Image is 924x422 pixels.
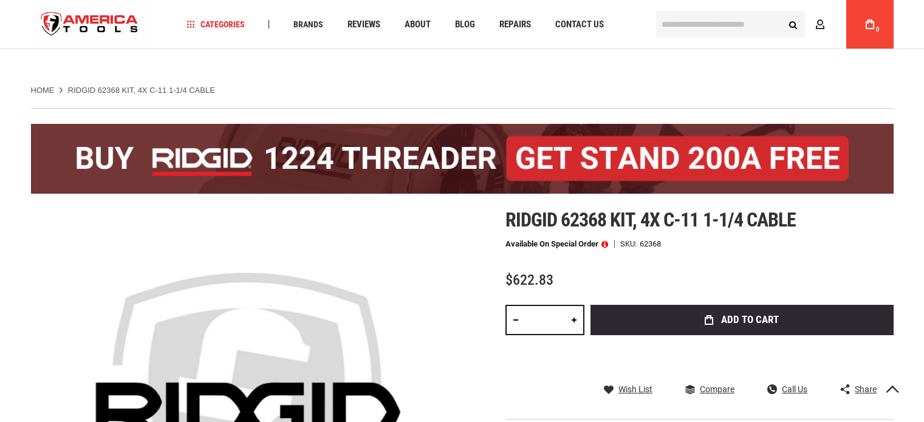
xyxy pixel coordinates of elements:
a: About [399,16,436,33]
span: $622.83 [505,271,553,288]
a: Categories [181,16,250,33]
a: Call Us [767,384,807,395]
a: Blog [450,16,481,33]
a: Reviews [342,16,386,33]
a: Compare [685,384,734,395]
span: Wish List [618,385,652,393]
a: Contact Us [550,16,609,33]
strong: RIDGID 62368 KIT, 4X C-11 1-1/4 CABLE [68,86,215,95]
a: Brands [288,16,329,33]
span: Compare [700,385,734,393]
img: BOGO: Buy the RIDGID® 1224 Threader (26092), get the 92467 200A Stand FREE! [31,124,894,194]
span: Reviews [347,20,380,29]
button: Search [782,13,805,36]
span: Contact Us [555,20,604,29]
a: store logo [31,2,149,47]
span: Brands [293,20,323,29]
div: 62368 [640,240,661,248]
span: About [405,20,431,29]
span: 0 [876,26,880,33]
a: Repairs [494,16,536,33]
span: Add to Cart [721,315,779,325]
span: Share [855,385,877,393]
iframe: Secure express checkout frame [588,339,896,344]
span: Blog [455,20,475,29]
img: America Tools [31,2,149,47]
a: Home [31,85,55,96]
a: Wish List [604,384,652,395]
button: Add to Cart [590,305,894,335]
span: Repairs [499,20,531,29]
span: Call Us [782,385,807,393]
span: Categories [187,20,245,29]
strong: SKU [620,240,640,248]
span: Ridgid 62368 kit, 4x c-11 1-1/4 cable [505,208,796,231]
p: Available on Special Order [505,240,608,248]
